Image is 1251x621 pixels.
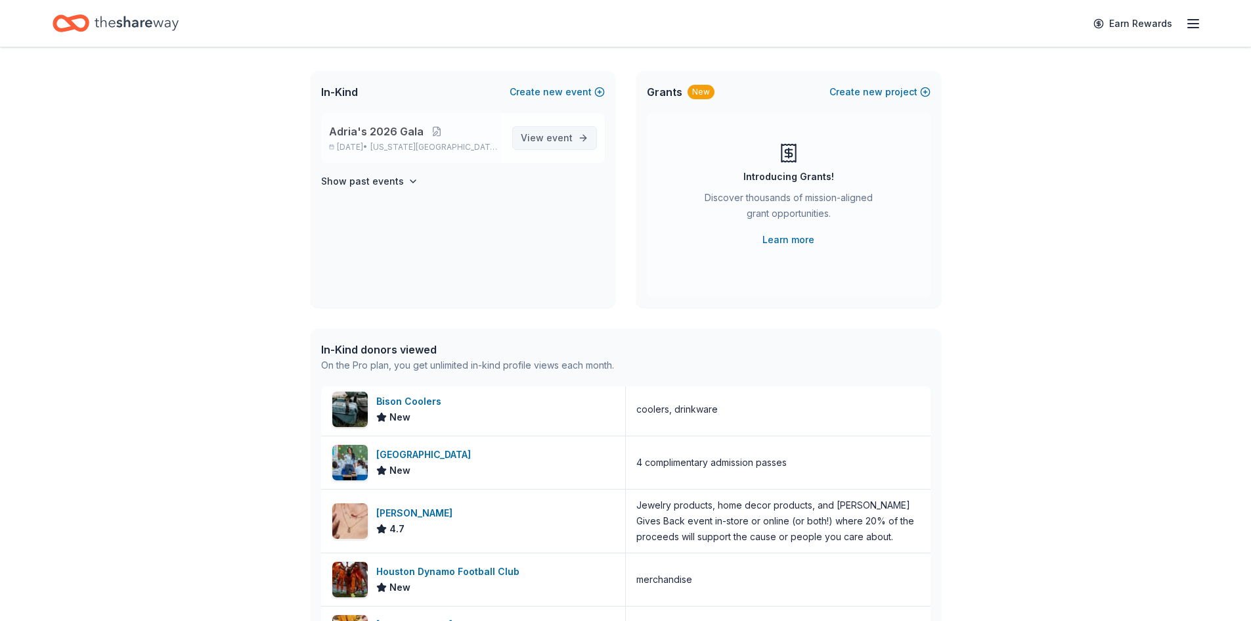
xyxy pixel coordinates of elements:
[332,392,368,427] img: Image for Bison Coolers
[636,572,692,587] div: merchandise
[329,124,424,139] span: Adria's 2026 Gala
[321,84,358,100] span: In-Kind
[332,503,368,539] img: Image for Kendra Scott
[762,232,814,248] a: Learn more
[321,342,614,357] div: In-Kind donors viewed
[546,132,573,143] span: event
[688,85,714,99] div: New
[389,521,405,537] span: 4.7
[376,447,476,463] div: [GEOGRAPHIC_DATA]
[389,463,410,478] span: New
[521,130,573,146] span: View
[636,497,920,545] div: Jewelry products, home decor products, and [PERSON_NAME] Gives Back event in-store or online (or ...
[321,173,404,189] h4: Show past events
[376,505,458,521] div: [PERSON_NAME]
[332,445,368,480] img: Image for Children’s Museum Houston
[512,126,597,150] a: View event
[647,84,682,100] span: Grants
[636,455,787,471] div: 4 complimentary admission passes
[389,580,410,595] span: New
[329,142,502,152] p: [DATE] •
[699,190,878,227] div: Discover thousands of mission-aligned grant opportunities.
[389,409,410,425] span: New
[332,562,368,597] img: Image for Houston Dynamo Football Club
[1086,12,1180,35] a: Earn Rewards
[370,142,501,152] span: [US_STATE][GEOGRAPHIC_DATA], [GEOGRAPHIC_DATA]
[321,357,614,373] div: On the Pro plan, you get unlimited in-kind profile views each month.
[636,402,718,417] div: coolers, drinkware
[543,84,563,100] span: new
[53,8,179,39] a: Home
[376,394,447,409] div: Bison Coolers
[510,84,605,100] button: Createnewevent
[376,564,525,580] div: Houston Dynamo Football Club
[829,84,931,100] button: Createnewproject
[743,169,834,185] div: Introducing Grants!
[863,84,883,100] span: new
[321,173,418,189] button: Show past events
